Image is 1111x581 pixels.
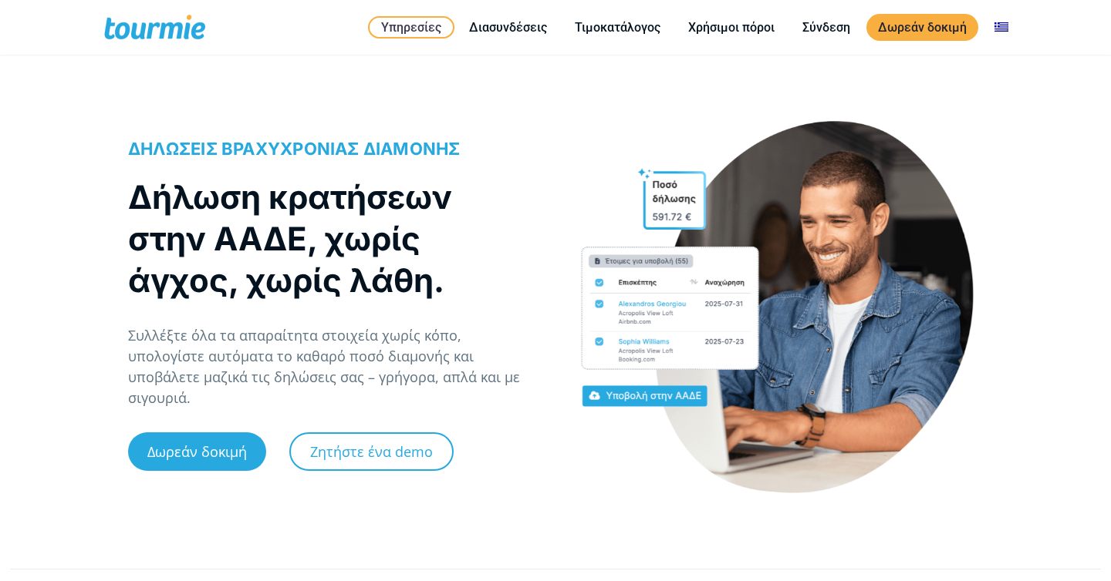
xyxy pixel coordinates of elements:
a: Τιμοκατάλογος [563,18,672,37]
a: Αλλαγή σε [983,18,1020,37]
p: Συλλέξτε όλα τα απαραίτητα στοιχεία χωρίς κόπο, υπολογίστε αυτόματα το καθαρό ποσό διαμονής και υ... [128,325,539,408]
a: Δωρεάν δοκιμή [128,432,266,471]
a: Υπηρεσίες [368,16,454,39]
a: Δωρεάν δοκιμή [866,14,978,41]
a: Ζητήστε ένα demo [289,432,454,471]
a: Διασυνδέσεις [458,18,559,37]
h1: Δήλωση κρατήσεων στην ΑΑΔΕ, χωρίς άγχος, χωρίς λάθη. [128,176,524,301]
a: Σύνδεση [791,18,862,37]
a: Χρήσιμοι πόροι [677,18,786,37]
span: ΔΗΛΩΣΕΙΣ ΒΡΑΧΥΧΡΟΝΙΑΣ ΔΙΑΜΟΝΗΣ [128,139,461,159]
